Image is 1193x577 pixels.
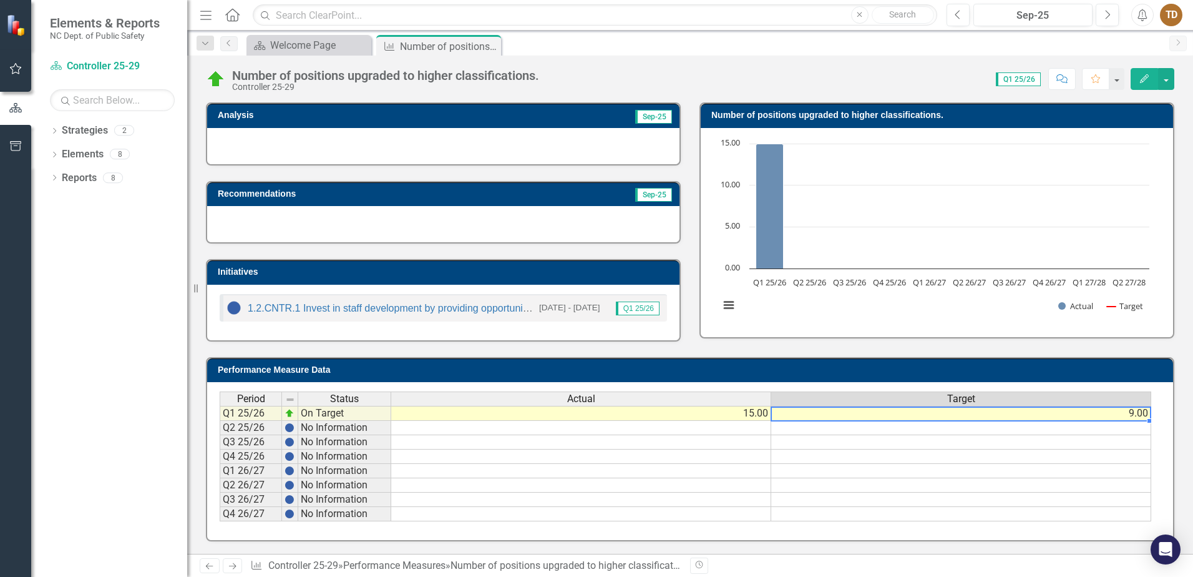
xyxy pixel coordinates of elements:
[62,147,104,162] a: Elements
[996,72,1041,86] span: Q1 25/26
[50,31,160,41] small: NC Dept. of Public Safety
[298,421,391,435] td: No Information
[220,406,282,421] td: Q1 25/26
[103,172,123,183] div: 8
[218,111,439,120] h3: Analysis
[1151,535,1181,565] div: Open Intercom Messenger
[1058,300,1093,312] button: Show Actual
[391,406,771,421] td: 15.00
[953,277,986,288] text: Q2 26/27
[220,478,282,493] td: Q2 26/27
[285,451,295,461] img: BgCOk07PiH71IgAAAABJRU5ErkJggg==
[713,137,1161,325] div: Chart. Highcharts interactive chart.
[253,4,937,26] input: Search ClearPoint...
[206,69,226,89] img: On Target
[400,39,498,54] div: Number of positions upgraded to higher classifications.
[232,69,539,82] div: Number of positions upgraded to higher classifications.
[756,144,1130,269] g: Actual, series 1 of 2. Bar series with 10 bars.
[978,8,1088,23] div: Sep-25
[756,144,784,269] path: Q1 25/26, 15. Actual.
[110,149,130,160] div: 8
[218,365,1167,375] h3: Performance Measure Data
[285,466,295,476] img: BgCOk07PiH71IgAAAABJRU5ErkJggg==
[114,126,134,136] div: 2
[913,277,946,288] text: Q1 26/27
[285,495,295,505] img: BgCOk07PiH71IgAAAABJRU5ErkJggg==
[298,507,391,521] td: No Information
[62,124,108,138] a: Strategies
[725,220,740,231] text: 5.00
[268,560,338,571] a: Controller 25-29
[250,37,368,53] a: Welcome Page
[721,137,740,148] text: 15.00
[539,302,600,313] small: [DATE] - [DATE]
[237,393,265,405] span: Period
[298,435,391,450] td: No Information
[793,277,826,288] text: Q2 25/26
[1160,4,1182,26] button: TD
[232,82,539,92] div: Controller 25-29
[50,89,175,111] input: Search Below...
[220,435,282,450] td: Q3 25/26
[330,393,359,405] span: Status
[298,464,391,478] td: No Information
[616,302,660,315] span: Q1 25/26
[218,189,524,199] h3: Recommendations
[721,179,740,190] text: 10.00
[635,110,672,124] span: Sep-25
[1033,277,1066,288] text: Q4 26/27
[298,478,391,493] td: No Information
[220,493,282,507] td: Q3 26/27
[635,188,672,202] span: Sep-25
[711,111,1167,120] h3: Number of positions upgraded to higher classifications.
[226,300,241,315] img: No Information
[50,16,160,31] span: Elements & Reports
[298,450,391,464] td: No Information
[62,171,97,185] a: Reports
[713,137,1156,325] svg: Interactive chart
[567,393,595,405] span: Actual
[270,37,368,53] div: Welcome Page
[1073,277,1106,288] text: Q1 27/28
[833,277,866,288] text: Q3 25/26
[285,423,295,433] img: BgCOk07PiH71IgAAAABJRU5ErkJggg==
[1107,300,1144,312] button: Show Target
[285,480,295,490] img: BgCOk07PiH71IgAAAABJRU5ErkJggg==
[993,277,1026,288] text: Q3 26/27
[298,493,391,507] td: No Information
[285,408,295,418] img: zOikAAAAAElFTkSuQmCC
[873,277,906,288] text: Q4 25/26
[220,507,282,521] td: Q4 26/27
[1113,277,1146,288] text: Q2 27/28
[298,406,391,421] td: On Target
[50,59,175,74] a: Controller 25-29
[220,421,282,435] td: Q2 25/26
[872,6,934,24] button: Search
[725,262,740,273] text: 0.00
[720,297,738,314] button: View chart menu, Chart
[973,4,1093,26] button: Sep-25
[6,14,28,36] img: ClearPoint Strategy
[285,437,295,447] img: BgCOk07PiH71IgAAAABJRU5ErkJggg==
[947,393,975,405] span: Target
[220,450,282,464] td: Q4 25/26
[220,464,282,478] td: Q1 26/27
[753,277,786,288] text: Q1 25/26
[889,9,916,19] span: Search
[250,559,681,573] div: » »
[771,406,1151,421] td: 9.00
[285,395,295,405] img: 8DAGhfEEPCf229AAAAAElFTkSuQmCC
[285,509,295,519] img: BgCOk07PiH71IgAAAABJRU5ErkJggg==
[248,303,620,313] a: 1.2.CNTR.1 Invest in staff development by providing opportunities for career growth.
[450,560,694,571] div: Number of positions upgraded to higher classifications.
[218,267,673,277] h3: Initiatives
[343,560,446,571] a: Performance Measures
